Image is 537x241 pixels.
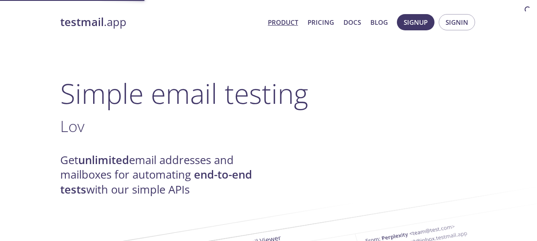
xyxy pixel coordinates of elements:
a: testmail.app [60,15,261,29]
a: Product [268,17,298,28]
span: Signup [404,17,428,28]
a: Pricing [308,17,334,28]
strong: testmail [60,15,104,29]
button: Signin [439,14,475,30]
button: Signup [397,14,434,30]
a: Blog [370,17,388,28]
span: Signin [446,17,468,28]
h1: Simple email testing [60,77,477,110]
h4: Get email addresses and mailboxes for automating with our simple APIs [60,153,269,197]
strong: end-to-end tests [60,167,252,197]
strong: unlimited [78,153,129,168]
a: Docs [343,17,361,28]
span: Lov [60,115,85,137]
